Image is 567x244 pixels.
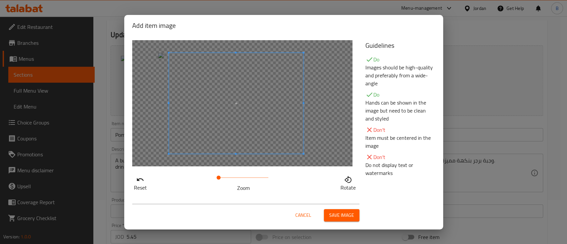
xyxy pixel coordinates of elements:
[365,161,435,177] p: Do not display text or watermarks
[329,211,354,219] span: Save image
[365,40,435,51] h5: Guidelines
[324,209,359,221] button: Save image
[219,184,268,192] p: Zoom
[132,174,148,191] button: Reset
[134,184,147,192] p: Reset
[365,55,435,63] p: Do
[365,134,435,150] p: Item must be centered in the image
[365,91,435,99] p: Do
[365,63,435,87] p: Images should be high-quality and preferably from a wide-angle
[340,184,356,192] p: Rotate
[295,211,311,219] span: Cancel
[293,209,314,221] button: Cancel
[365,99,435,122] p: Hands can be shown in the image but need to be clean and styled
[339,174,357,191] button: Rotate
[365,153,435,161] p: Don't
[132,20,435,31] h2: Add item image
[365,126,435,134] p: Don't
